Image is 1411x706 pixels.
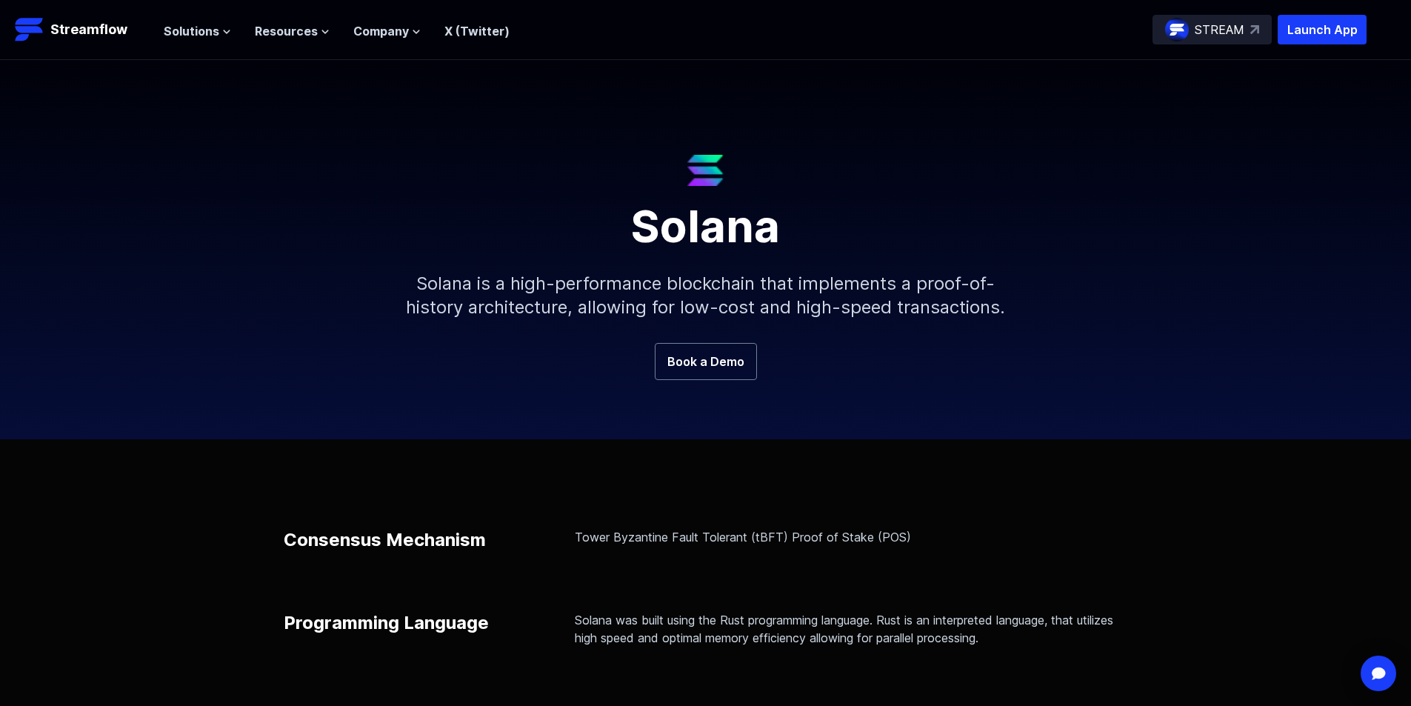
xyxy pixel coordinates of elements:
[255,22,318,40] span: Resources
[164,22,219,40] span: Solutions
[284,528,486,552] p: Consensus Mechanism
[1165,18,1189,41] img: streamflow-logo-circle.png
[164,22,231,40] button: Solutions
[1153,15,1272,44] a: STREAM
[284,611,489,635] p: Programming Language
[50,19,127,40] p: Streamflow
[353,22,409,40] span: Company
[575,528,1128,546] p: Tower Byzantine Fault Tolerant (tBFT) Proof of Stake (POS)
[1361,656,1396,691] div: Open Intercom Messenger
[15,15,149,44] a: Streamflow
[353,22,421,40] button: Company
[1195,21,1244,39] p: STREAM
[575,611,1128,647] p: Solana was built using the Rust programming language. Rust is an interpreted language, that utili...
[655,343,757,380] a: Book a Demo
[444,24,510,39] a: X (Twitter)
[687,155,724,186] img: Solana
[15,15,44,44] img: Streamflow Logo
[1250,25,1259,34] img: top-right-arrow.svg
[350,186,1061,248] h1: Solana
[255,22,330,40] button: Resources
[387,248,1024,343] p: Solana is a high-performance blockchain that implements a proof-of-history architecture, allowing...
[1278,15,1367,44] button: Launch App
